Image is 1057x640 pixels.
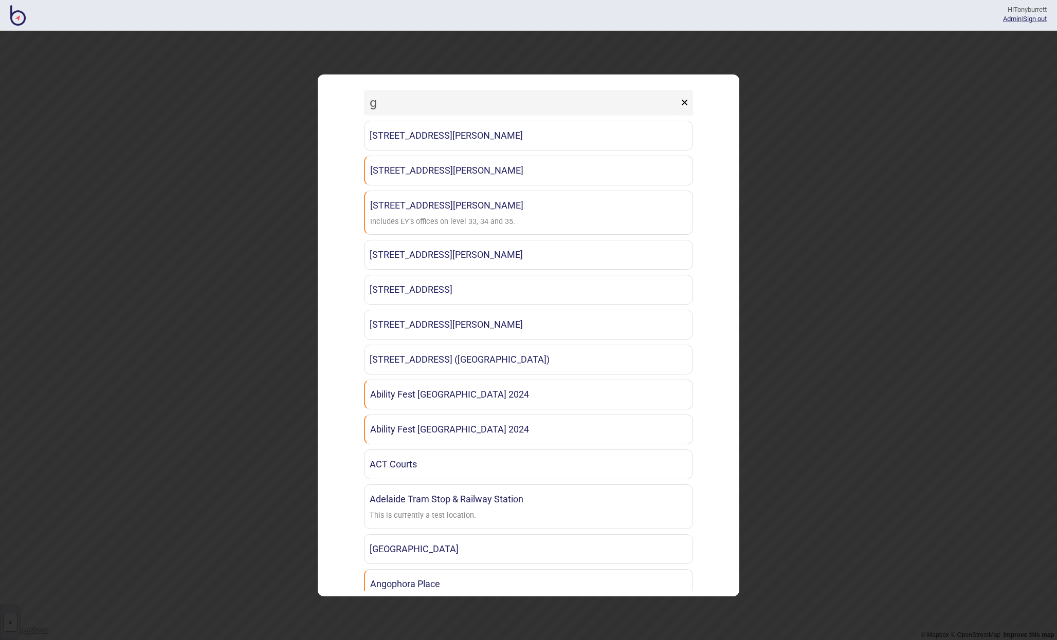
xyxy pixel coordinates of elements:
div: This is currently a test location. [370,509,476,523]
span: | [1003,15,1023,23]
div: Includes EY's offices on level 33, 34 and 35. [370,215,515,230]
a: [STREET_ADDRESS] [364,275,693,305]
a: Adelaide Tram Stop & Railway StationThis is currently a test location. [364,484,693,529]
button: × [676,90,693,116]
a: [STREET_ADDRESS][PERSON_NAME]Includes EY's offices on level 33, 34 and 35. [364,191,693,235]
input: Search locations by tag + name [364,90,679,116]
a: [STREET_ADDRESS][PERSON_NAME] [364,121,693,150]
a: Angophora Place [364,569,693,599]
button: Sign out [1023,15,1047,23]
img: BindiMaps CMS [10,5,26,26]
a: Admin [1003,15,1022,23]
a: [STREET_ADDRESS][PERSON_NAME] [364,310,693,340]
a: Ability Fest [GEOGRAPHIC_DATA] 2024 [364,415,693,444]
a: ACT Courts [364,449,693,479]
a: Ability Fest [GEOGRAPHIC_DATA] 2024 [364,380,693,409]
a: [STREET_ADDRESS][PERSON_NAME] [364,156,693,185]
a: [STREET_ADDRESS] ([GEOGRAPHIC_DATA]) [364,345,693,374]
a: [STREET_ADDRESS][PERSON_NAME] [364,240,693,270]
a: [GEOGRAPHIC_DATA] [364,534,693,564]
div: Hi Tonyburrett [1003,5,1047,14]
